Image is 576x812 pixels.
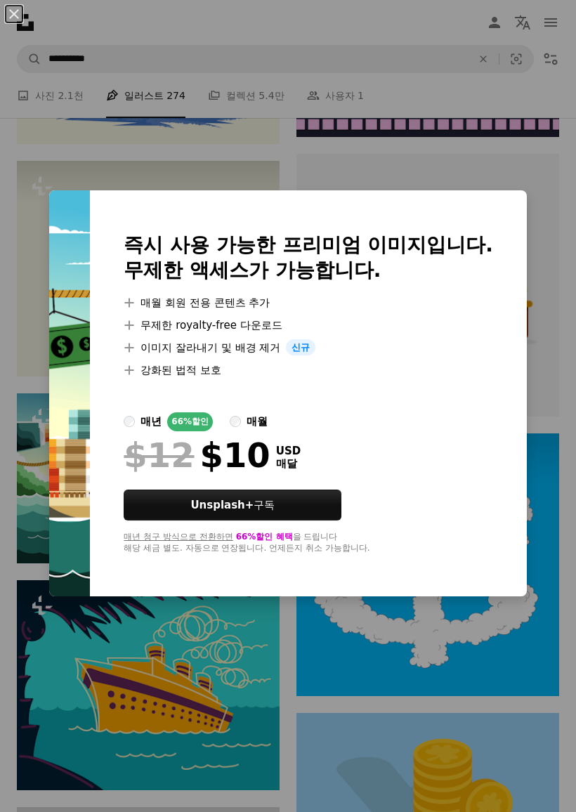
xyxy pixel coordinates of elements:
div: 매년 [140,413,162,430]
strong: Unsplash+ [190,499,254,511]
img: premium_vector-1745305333418-e38cceaebc44 [49,190,90,597]
li: 이미지 잘라내기 및 배경 제거 [124,339,493,356]
button: 매년 청구 방식으로 전환하면 [124,532,233,543]
span: $12 [124,437,194,473]
div: 을 드립니다 해당 세금 별도. 자동으로 연장됩니다. 언제든지 취소 가능합니다. [124,532,493,554]
div: 매월 [247,413,268,430]
span: USD [276,445,301,457]
span: 66% 할인 혜택 [236,532,293,542]
span: 신규 [286,339,315,356]
button: Unsplash+구독 [124,490,341,520]
div: 66% 할인 [167,412,213,431]
li: 매월 회원 전용 콘텐츠 추가 [124,294,493,311]
h2: 즉시 사용 가능한 프리미엄 이미지입니다. 무제한 액세스가 가능합니다. [124,233,493,283]
li: 무제한 royalty-free 다운로드 [124,317,493,334]
input: 매월 [230,416,241,427]
input: 매년66%할인 [124,416,135,427]
span: 매달 [276,457,301,470]
li: 강화된 법적 보호 [124,362,493,379]
div: $10 [124,437,270,473]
